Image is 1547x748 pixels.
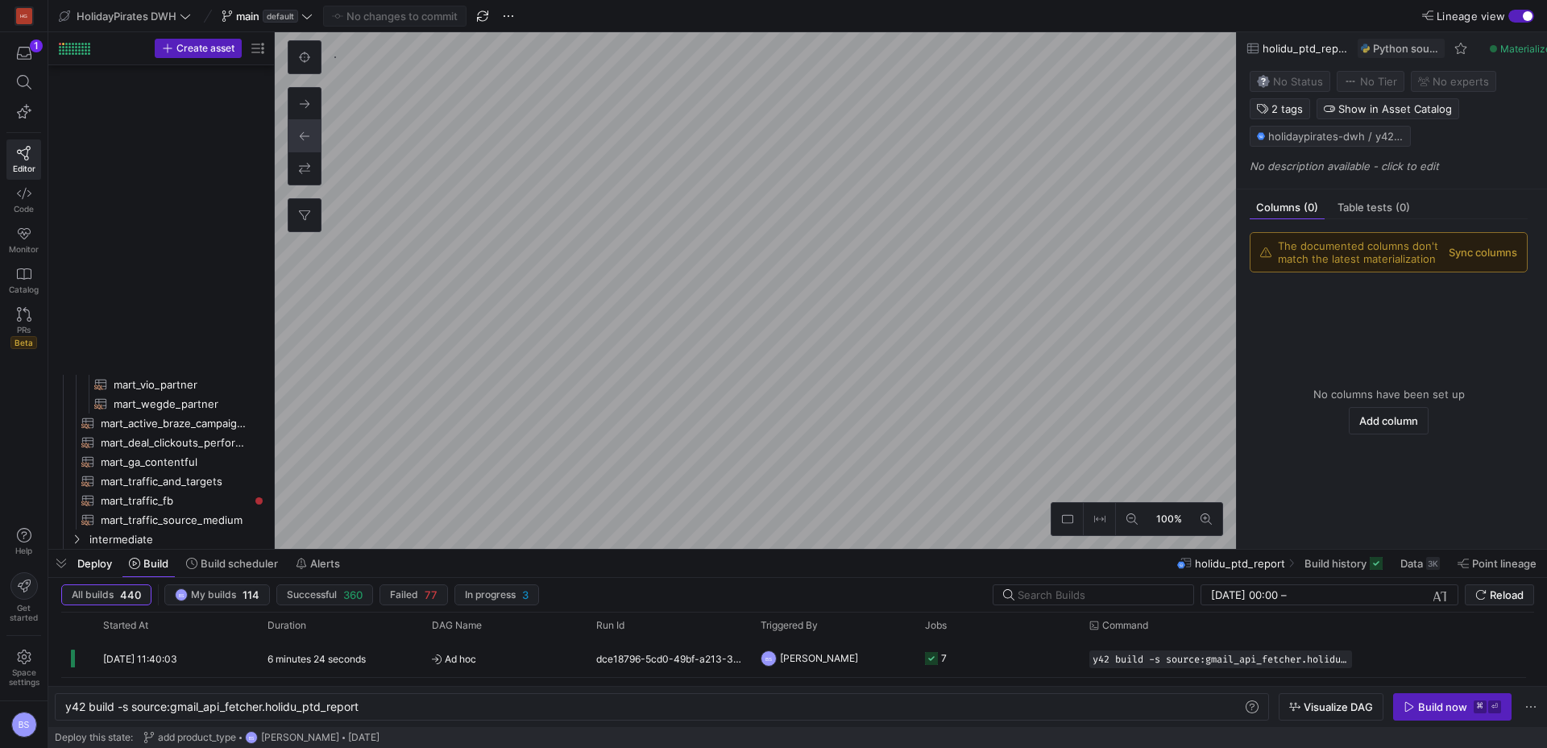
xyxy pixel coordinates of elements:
span: Visualize DAG [1304,700,1373,713]
a: Catalog [6,260,41,301]
span: Create asset [176,43,234,54]
span: 440 [120,588,141,601]
span: Catalog [9,285,39,294]
span: [PERSON_NAME] [261,732,339,743]
span: No expert s [1433,75,1489,88]
button: HolidayPirates DWH [55,6,195,27]
a: mart_traffic_source_medium​​​​​​​​​​ [55,510,268,530]
div: BS [175,588,188,601]
button: No tierNo Tier [1337,71,1404,92]
span: PRs [17,325,31,335]
span: [PERSON_NAME] [780,639,858,677]
span: Add column [1359,414,1418,427]
button: Show in Asset Catalog [1317,98,1459,119]
span: y42 build -s source:gmail_api_fetcher.holidu_ptd_r [65,700,330,713]
span: Deploy this state: [55,732,133,743]
span: No Tier [1344,75,1397,88]
div: Press SPACE to select this row. [61,678,1526,717]
div: Press SPACE to select this row. [55,452,268,472]
button: Add column [1349,407,1429,434]
div: dce18796-5cd0-49bf-a213-3cf82d772ac6 [587,639,751,677]
span: holidu_ptd_report [1263,42,1348,55]
a: PRsBeta [6,301,41,355]
span: Build history [1304,557,1367,570]
img: No status [1257,75,1270,88]
a: mart_traffic_and_targets​​​​​​​​​​ [55,472,268,491]
div: Press SPACE to select this row. [55,510,268,530]
button: Build now⌘⏎ [1393,693,1512,721]
span: mart_vio_partner​​​​​​​​​​ [114,376,249,394]
span: Columns [1256,202,1318,213]
input: Start datetime [1211,588,1278,601]
span: Code [14,204,34,214]
div: Press SPACE to select this row. [55,433,268,452]
span: Monitor [9,244,39,254]
div: Press SPACE to select this row. [55,491,268,510]
kbd: ⌘ [1474,700,1487,713]
button: 2 tags [1250,98,1310,119]
span: 2 tags [1271,102,1303,115]
span: Command [1102,620,1148,631]
input: End datetime [1290,588,1396,601]
span: 114 [243,588,259,601]
button: In progress3 [454,584,539,605]
button: Failed77 [379,584,448,605]
div: Build now [1418,700,1467,713]
button: No experts [1411,71,1496,92]
span: Show in Asset Catalog [1338,102,1452,115]
span: mart_wegde_partner​​​​​​​​​​ [114,395,249,413]
button: Build scheduler [179,550,285,577]
span: 360 [343,588,363,601]
div: Press SPACE to select this row. [55,394,268,413]
a: mart_deal_clickouts_performance​​​​​​​​​​ [55,433,268,452]
div: Press SPACE to select this row. [55,413,268,433]
div: Press SPACE to select this row. [55,530,268,549]
span: add product_type [158,732,236,743]
a: mart_active_braze_campaigns_performance​​​​​​​​​​ [55,413,268,433]
span: No columns have been set up [1313,388,1465,401]
span: mart_traffic_and_targets​​​​​​​​​​ [101,472,249,491]
span: Build scheduler [201,557,278,570]
span: mart_ga_contentful​​​​​​​​​​ [101,453,249,472]
span: Deploy [77,557,112,570]
span: [DATE] [348,732,379,743]
div: BS [11,712,37,738]
button: Build history [1297,550,1390,577]
span: Alerts [310,557,340,570]
span: In progress [465,589,516,600]
img: No tier [1344,75,1357,88]
p: No description available - click to edit [1250,160,1541,172]
span: holidu_ptd_report [1195,557,1285,570]
button: Data3K [1393,550,1447,577]
button: BS [6,708,41,742]
span: DAG Name [432,620,482,631]
div: 5be9a4ad-b6b6-41fc-9701-1a6a1a1baa32 [587,678,751,716]
kbd: ⏎ [1488,700,1501,713]
span: Run Id [596,620,624,631]
span: eport [330,700,359,713]
span: default [263,10,298,23]
span: My builds [191,589,236,600]
span: main [236,10,259,23]
span: build_partner_revenue_pipeline_morning [432,679,577,717]
span: mart_active_braze_campaigns_performance​​​​​​​​​​ [101,414,249,433]
span: Table tests [1338,202,1410,213]
button: Point lineage [1450,550,1544,577]
y42-duration: 6 minutes 24 seconds [268,653,366,665]
button: No statusNo Status [1250,71,1330,92]
span: Triggered By [761,620,818,631]
button: BSMy builds114 [164,584,270,605]
span: (0) [1396,202,1410,213]
div: Press SPACE to select this row. [55,375,268,394]
button: Help [6,521,41,563]
button: Reload [1465,584,1534,605]
button: Getstarted [6,566,41,629]
img: undefined [1361,44,1370,53]
span: holidaypirates-dwh / y42_holidaypirates_dwh_main / source__gmail_api_fetcher__holidu_ptd_report [1268,130,1404,143]
span: All builds [72,589,114,600]
span: 3 [522,588,529,601]
span: (0) [1304,202,1318,213]
button: add product_typeBS[PERSON_NAME][DATE] [139,727,384,748]
span: mart_traffic_source_medium​​​​​​​​​​ [101,511,249,530]
div: Press SPACE to select this row. [55,472,268,491]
